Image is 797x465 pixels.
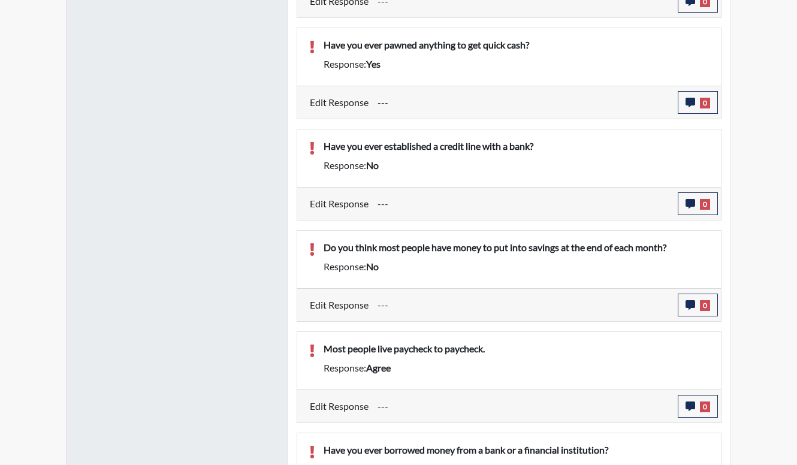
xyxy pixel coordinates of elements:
div: Update the test taker's response, the change might impact the score [369,91,678,114]
button: 0 [678,192,718,215]
div: Response: [315,361,718,375]
span: agree [366,362,391,373]
div: Response: [315,57,718,71]
div: Update the test taker's response, the change might impact the score [369,192,678,215]
span: yes [366,58,381,70]
p: Most people live paycheck to paycheck. [324,342,709,356]
span: 0 [700,401,710,412]
button: 0 [678,91,718,114]
label: Edit Response [310,91,369,114]
span: no [366,261,379,272]
div: Response: [315,158,718,173]
span: 0 [700,300,710,311]
div: Response: [315,259,718,274]
p: Have you ever established a credit line with a bank? [324,139,709,153]
button: 0 [678,395,718,418]
div: Update the test taker's response, the change might impact the score [369,395,678,418]
p: Have you ever borrowed money from a bank or a financial institution? [324,443,709,457]
button: 0 [678,294,718,316]
span: no [366,159,379,171]
label: Edit Response [310,192,369,215]
div: Update the test taker's response, the change might impact the score [369,294,678,316]
p: Do you think most people have money to put into savings at the end of each month? [324,240,709,255]
span: 0 [700,98,710,108]
label: Edit Response [310,294,369,316]
label: Edit Response [310,395,369,418]
p: Have you ever pawned anything to get quick cash? [324,38,709,52]
span: 0 [700,199,710,210]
